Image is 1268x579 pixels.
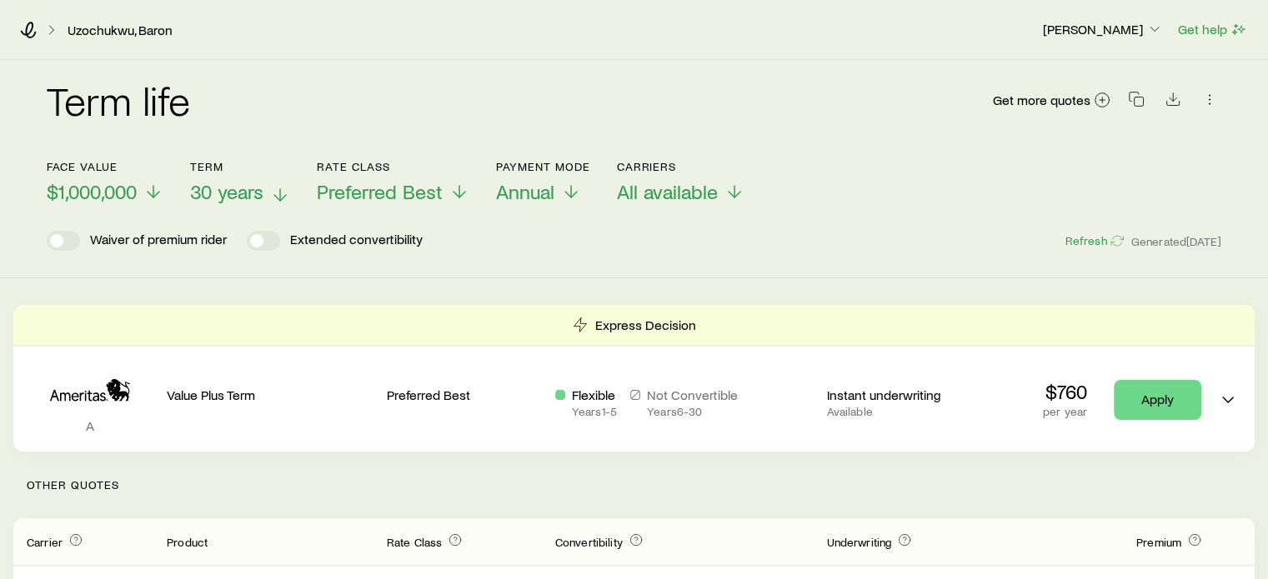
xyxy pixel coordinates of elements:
span: Underwriting [826,535,891,549]
button: Term30 years [190,160,290,204]
span: Premium [1136,535,1181,549]
p: A [27,417,153,434]
button: [PERSON_NAME] [1042,20,1164,40]
p: Other Quotes [13,452,1255,518]
p: Value Plus Term [167,387,373,403]
span: Convertibility [555,535,623,549]
p: Extended convertibility [290,231,423,251]
button: Face value$1,000,000 [47,160,163,204]
div: Term quotes [13,305,1255,452]
p: Payment Mode [496,160,590,173]
p: Flexible [572,387,617,403]
p: Instant underwriting [826,387,981,403]
a: Get more quotes [992,91,1111,110]
p: Years 1 - 5 [572,405,617,418]
p: per year [1043,405,1087,418]
span: Annual [496,180,554,203]
p: Term [190,160,290,173]
button: Payment ModeAnnual [496,160,590,204]
p: Not Convertible [647,387,738,403]
p: [PERSON_NAME] [1043,21,1163,37]
p: Rate Class [317,160,469,173]
a: Apply [1114,380,1201,420]
p: Carriers [617,160,744,173]
a: Uzochukwu, Baron [67,22,173,38]
p: Preferred Best [387,387,542,403]
p: Waiver of premium rider [90,231,227,251]
p: Face value [47,160,163,173]
h2: Term life [47,80,190,120]
span: Preferred Best [317,180,443,203]
p: $760 [1043,380,1087,403]
a: Download CSV [1161,94,1185,110]
span: All available [617,180,718,203]
button: Refresh [1064,233,1124,249]
p: Available [826,405,981,418]
span: [DATE] [1186,234,1221,249]
p: Express Decision [595,317,696,333]
span: $1,000,000 [47,180,137,203]
p: Years 6 - 30 [647,405,738,418]
span: Rate Class [387,535,443,549]
span: Generated [1131,234,1221,249]
button: Rate ClassPreferred Best [317,160,469,204]
span: Product [167,535,208,549]
button: CarriersAll available [617,160,744,204]
span: Get more quotes [993,93,1090,107]
span: Carrier [27,535,63,549]
button: Get help [1177,20,1248,39]
span: 30 years [190,180,263,203]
